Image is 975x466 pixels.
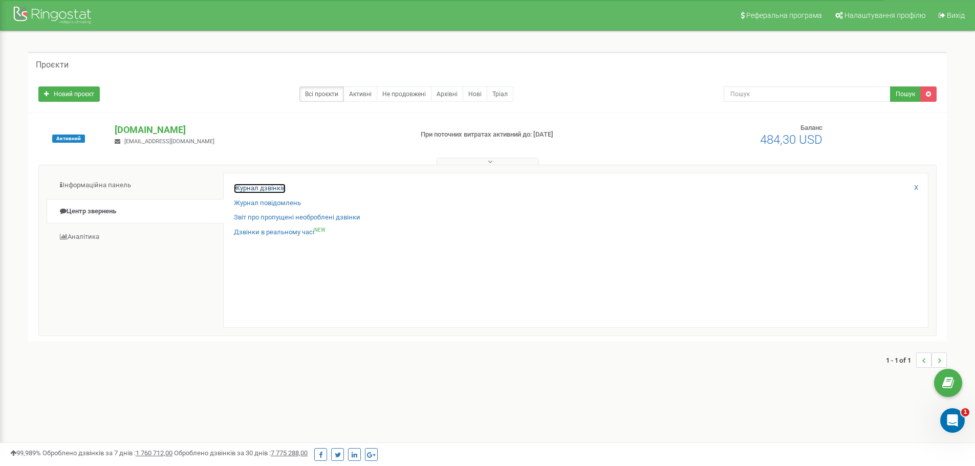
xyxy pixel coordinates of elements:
[234,228,326,237] a: Дзвінки в реальному часіNEW
[940,408,965,433] iframe: Intercom live chat
[487,86,513,102] a: Тріал
[886,352,916,368] span: 1 - 1 of 1
[174,449,308,457] span: Оброблено дзвінків за 30 днів :
[746,11,822,19] span: Реферальна програма
[10,449,41,457] span: 99,989%
[890,86,921,102] button: Пошук
[947,11,965,19] span: Вихід
[124,138,214,145] span: [EMAIL_ADDRESS][DOMAIN_NAME]
[760,132,822,147] span: 484,30 USD
[314,227,326,233] sup: NEW
[52,135,85,143] span: Активний
[47,225,224,250] a: Аналiтика
[42,449,172,457] span: Оброблено дзвінків за 7 днів :
[800,124,822,131] span: Баланс
[234,213,360,223] a: Звіт про пропущені необроблені дзвінки
[38,86,100,102] a: Новий проєкт
[299,86,344,102] a: Всі проєкти
[136,449,172,457] u: 1 760 712,00
[234,184,286,193] a: Журнал дзвінків
[961,408,969,416] span: 1
[914,183,918,193] a: X
[36,60,69,70] h5: Проєкти
[431,86,463,102] a: Архівні
[47,199,224,224] a: Центр звернень
[463,86,487,102] a: Нові
[886,342,947,378] nav: ...
[271,449,308,457] u: 7 775 288,00
[724,86,891,102] input: Пошук
[377,86,431,102] a: Не продовжені
[47,173,224,198] a: Інформаційна панель
[115,123,404,137] p: [DOMAIN_NAME]
[343,86,377,102] a: Активні
[421,130,634,140] p: При поточних витратах активний до: [DATE]
[234,198,301,208] a: Журнал повідомлень
[844,11,925,19] span: Налаштування профілю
